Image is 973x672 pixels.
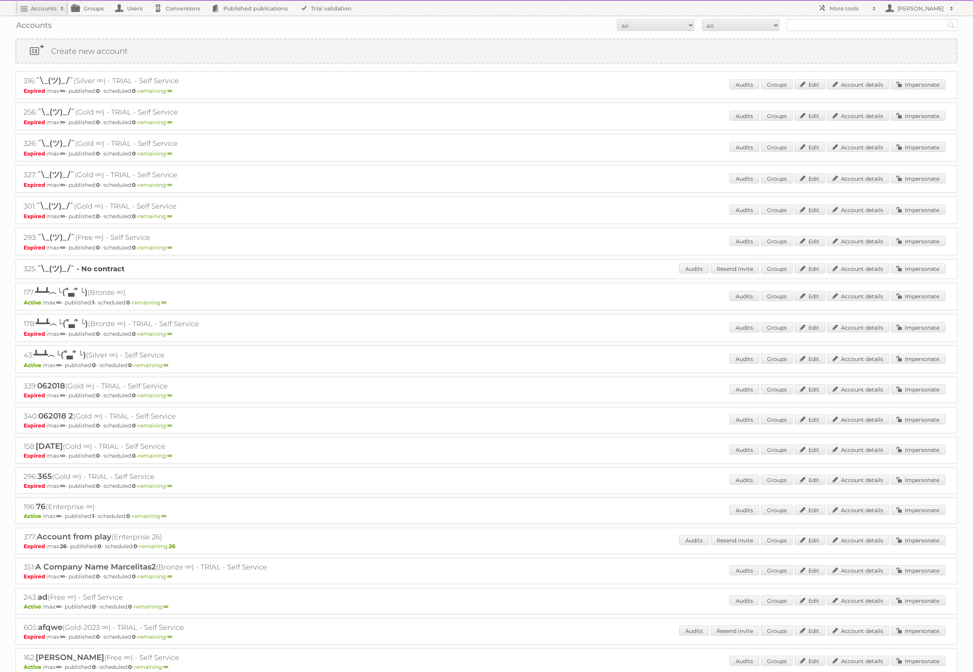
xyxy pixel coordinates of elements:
a: Account details [827,565,889,575]
a: Audits [729,475,759,485]
h2: 301: (Gold ∞) - TRIAL - Self Service [24,201,295,212]
strong: 0 [126,299,130,306]
p: max: - published: - scheduled: - [24,513,949,520]
a: Resend invite [710,535,759,545]
strong: ∞ [167,422,172,429]
a: Groups [761,263,793,274]
span: remaining: [138,422,172,429]
a: Audits [729,205,759,215]
strong: 0 [128,663,132,670]
strong: ∞ [167,119,172,126]
a: Edit [795,111,825,121]
strong: 0 [92,362,96,369]
h2: 162: (Free ∞) - Self Service [24,653,295,663]
h2: More tools [830,5,868,12]
p: max: - published: - scheduled: - [24,663,949,670]
a: Audits [679,626,709,636]
a: Audits [729,236,759,246]
span: remaining: [132,513,166,520]
a: Account details [827,111,889,121]
a: Account details [827,384,889,394]
a: Impersonate [891,111,946,121]
strong: ∞ [60,573,65,580]
strong: 0 [96,181,100,188]
a: Impersonate [891,505,946,515]
p: max: - published: - scheduled: - [24,181,949,188]
strong: ∞ [60,87,65,94]
a: Account details [827,291,889,301]
a: Groups [761,535,793,545]
strong: 0 [96,482,100,489]
a: Edit [795,384,825,394]
a: Trial validation [295,1,359,15]
strong: ∞ [60,482,65,489]
a: Impersonate [891,565,946,575]
a: Audits [729,79,759,89]
a: Audits [729,445,759,455]
p: max: - published: - scheduled: - [24,330,949,337]
h2: 293: (Free ∞) - Self Service [24,232,295,243]
strong: ∞ [167,452,172,459]
a: Groups [761,142,793,152]
strong: ∞ [60,633,65,640]
a: Groups [761,626,793,636]
a: Edit [795,173,825,183]
a: Edit [795,263,825,274]
a: Edit [795,414,825,424]
a: Impersonate [891,595,946,605]
p: max: - published: - scheduled: - [24,362,949,369]
h2: Accounts [31,5,57,12]
a: Audits [679,263,709,274]
h2: 351: (Bronze ∞) - TRIAL - Self Service [24,562,295,572]
span: ┻━┻︵└(՞▃՞ └) [35,287,88,297]
span: Expired [24,150,47,157]
a: Audits [729,595,759,605]
span: 365 [38,472,52,481]
strong: ∞ [60,150,65,157]
a: Groups [761,384,793,394]
span: remaining: [138,119,172,126]
strong: 1 [92,513,94,520]
strong: 0 [132,392,136,399]
a: Edit [795,595,825,605]
h2: 316: (Silver ∞) - TRIAL - Self Service [24,75,295,87]
p: max: - published: - scheduled: - [24,87,949,94]
span: Expired [24,119,47,126]
strong: 0 [134,543,137,550]
a: Account details [827,236,889,246]
strong: ∞ [56,299,61,306]
span: afqwe [38,622,62,632]
a: Account details [827,173,889,183]
p: max: - published: - scheduled: - [24,603,949,610]
span: remaining: [138,573,172,580]
a: Edit [795,291,825,301]
a: Impersonate [891,445,946,455]
span: Expired [24,422,47,429]
p: max: - published: - scheduled: - [24,482,949,489]
strong: 26 [60,543,67,550]
strong: ∞ [163,603,168,610]
strong: ∞ [167,150,172,157]
a: Groups [761,414,793,424]
span: Expired [24,392,47,399]
strong: 0 [96,452,100,459]
a: Groups [68,1,112,15]
a: Impersonate [891,79,946,89]
a: Audits [729,173,759,183]
strong: 0 [132,119,136,126]
p: max: - published: - scheduled: - [24,150,949,157]
p: max: - published: - scheduled: - [24,573,949,580]
a: Impersonate [891,656,946,666]
a: Edit [795,236,825,246]
a: Impersonate [891,322,946,332]
strong: ∞ [167,213,172,220]
a: Account details [827,263,889,274]
strong: ∞ [167,392,172,399]
strong: ∞ [60,119,65,126]
a: Audits [679,535,709,545]
a: More tools [814,1,880,15]
a: Groups [761,291,793,301]
strong: 0 [96,119,100,126]
strong: ∞ [56,513,61,520]
a: Groups [761,173,793,183]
